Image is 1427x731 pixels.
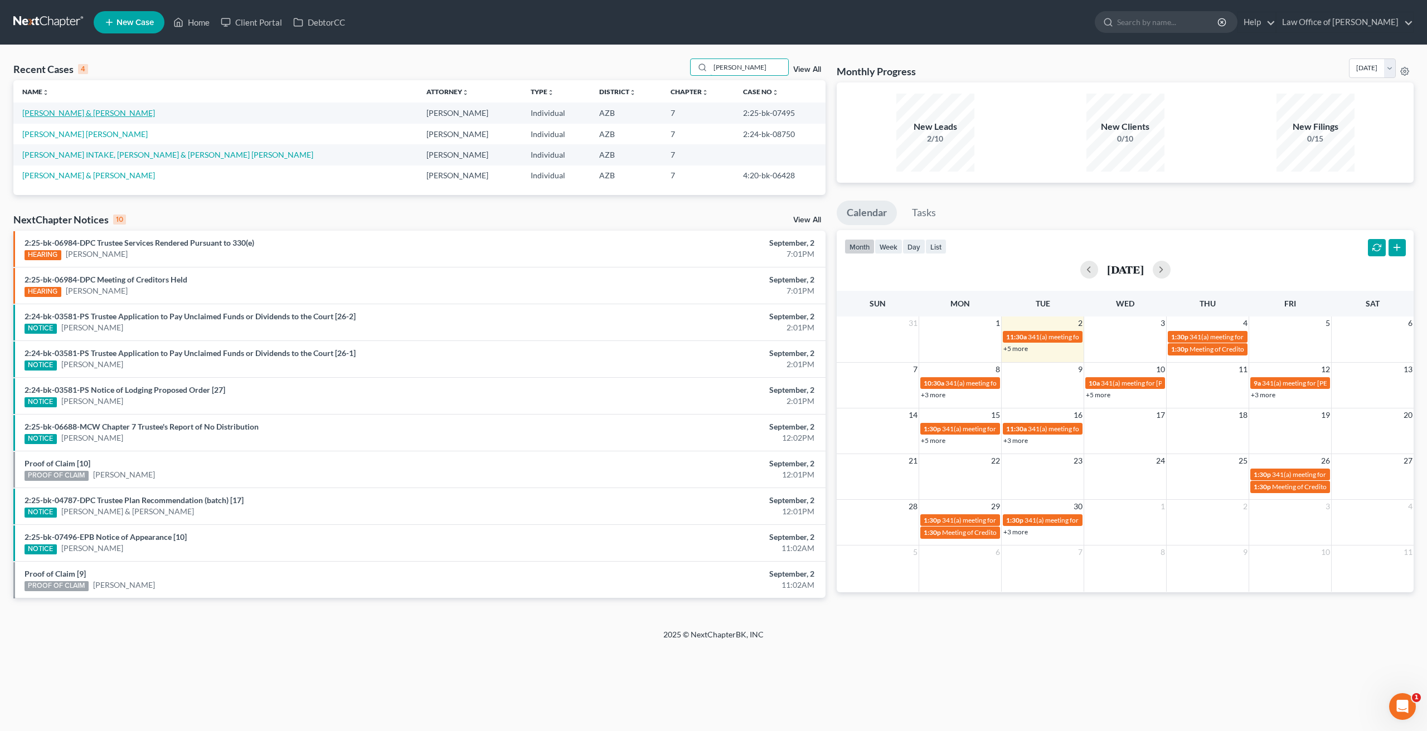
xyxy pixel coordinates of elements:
[1006,516,1023,524] span: 1:30p
[1324,500,1331,513] span: 3
[1086,120,1164,133] div: New Clients
[25,275,187,284] a: 2:25-bk-06984-DPC Meeting of Creditors Held
[1251,391,1275,399] a: +3 more
[945,379,1053,387] span: 341(a) meeting for [PERSON_NAME]
[66,248,128,260] a: [PERSON_NAME]
[559,532,814,543] div: September, 2
[25,422,259,431] a: 2:25-bk-06688-MCW Chapter 7 Trustee's Report of No Distribution
[1077,363,1084,376] span: 9
[559,359,814,370] div: 2:01PM
[1389,693,1416,720] iframe: Intercom live chat
[25,471,89,481] div: PROOF OF CLAIM
[531,87,554,96] a: Typeunfold_more
[1242,545,1249,559] span: 9
[990,408,1001,422] span: 15
[559,432,814,444] div: 12:02PM
[1412,693,1421,702] span: 1
[1254,483,1271,491] span: 1:30p
[1159,545,1166,559] span: 8
[418,144,522,165] td: [PERSON_NAME]
[870,299,886,308] span: Sun
[25,348,356,358] a: 2:24-bk-03581-PS Trustee Application to Pay Unclaimed Funds or Dividends to the Court [26-1]
[1086,133,1164,144] div: 0/10
[25,324,57,334] div: NOTICE
[921,436,945,445] a: +5 more
[896,133,974,144] div: 2/10
[25,459,90,468] a: Proof of Claim [10]
[25,495,244,505] a: 2:25-bk-04787-DPC Trustee Plan Recommendation (batch) [17]
[1003,344,1028,353] a: +5 more
[113,215,126,225] div: 10
[671,87,708,96] a: Chapterunfold_more
[418,165,522,186] td: [PERSON_NAME]
[734,124,826,144] td: 2:24-bk-08750
[1155,454,1166,467] span: 24
[1242,500,1249,513] span: 2
[1262,379,1370,387] span: 341(a) meeting for [PERSON_NAME]
[522,103,590,123] td: Individual
[902,201,946,225] a: Tasks
[925,239,947,254] button: list
[522,124,590,144] td: Individual
[13,213,126,226] div: NextChapter Notices
[1072,500,1084,513] span: 30
[547,89,554,96] i: unfold_more
[1159,500,1166,513] span: 1
[1003,436,1028,445] a: +3 more
[902,239,925,254] button: day
[1190,345,1313,353] span: Meeting of Creditors for [PERSON_NAME]
[1117,12,1219,32] input: Search by name...
[950,299,970,308] span: Mon
[396,629,1031,649] div: 2025 © NextChapterBK, INC
[1101,379,1208,387] span: 341(a) meeting for [PERSON_NAME]
[907,500,919,513] span: 28
[1089,379,1100,387] span: 10a
[559,495,814,506] div: September, 2
[168,12,215,32] a: Home
[837,201,897,225] a: Calendar
[599,87,636,96] a: Districtunfold_more
[1324,316,1331,330] span: 5
[42,89,49,96] i: unfold_more
[61,359,123,370] a: [PERSON_NAME]
[25,397,57,407] div: NOTICE
[1028,333,1135,341] span: 341(a) meeting for [PERSON_NAME]
[924,379,944,387] span: 10:30a
[702,89,708,96] i: unfold_more
[844,239,875,254] button: month
[772,89,779,96] i: unfold_more
[1072,408,1084,422] span: 16
[1276,120,1355,133] div: New Filings
[1190,333,1297,341] span: 341(a) meeting for [PERSON_NAME]
[13,62,88,76] div: Recent Cases
[22,150,313,159] a: [PERSON_NAME] INTAKE, [PERSON_NAME] & [PERSON_NAME] [PERSON_NAME]
[559,579,814,591] div: 11:02AM
[1072,454,1084,467] span: 23
[1025,516,1165,524] span: 341(a) meeting for Antawonia [PERSON_NAME]
[1254,470,1271,479] span: 1:30p
[912,545,919,559] span: 5
[921,391,945,399] a: +3 more
[22,129,148,139] a: [PERSON_NAME] [PERSON_NAME]
[1402,363,1414,376] span: 13
[25,385,225,394] a: 2:24-bk-03581-PS Notice of Lodging Proposed Order [27]
[61,432,123,444] a: [PERSON_NAME]
[559,384,814,396] div: September, 2
[990,500,1001,513] span: 29
[1407,500,1414,513] span: 4
[994,316,1001,330] span: 1
[662,124,735,144] td: 7
[942,528,1119,537] span: Meeting of Creditors for [PERSON_NAME] [PERSON_NAME]
[1366,299,1380,308] span: Sat
[25,581,89,591] div: PROOF OF CLAIM
[662,165,735,186] td: 7
[22,170,155,180] a: [PERSON_NAME] & [PERSON_NAME]
[25,287,61,297] div: HEARING
[907,408,919,422] span: 14
[25,311,356,321] a: 2:24-bk-03581-PS Trustee Application to Pay Unclaimed Funds or Dividends to the Court [26-2]
[559,506,814,517] div: 12:01PM
[1320,408,1331,422] span: 19
[743,87,779,96] a: Case Nounfold_more
[1276,12,1413,32] a: Law Office of [PERSON_NAME]
[994,363,1001,376] span: 8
